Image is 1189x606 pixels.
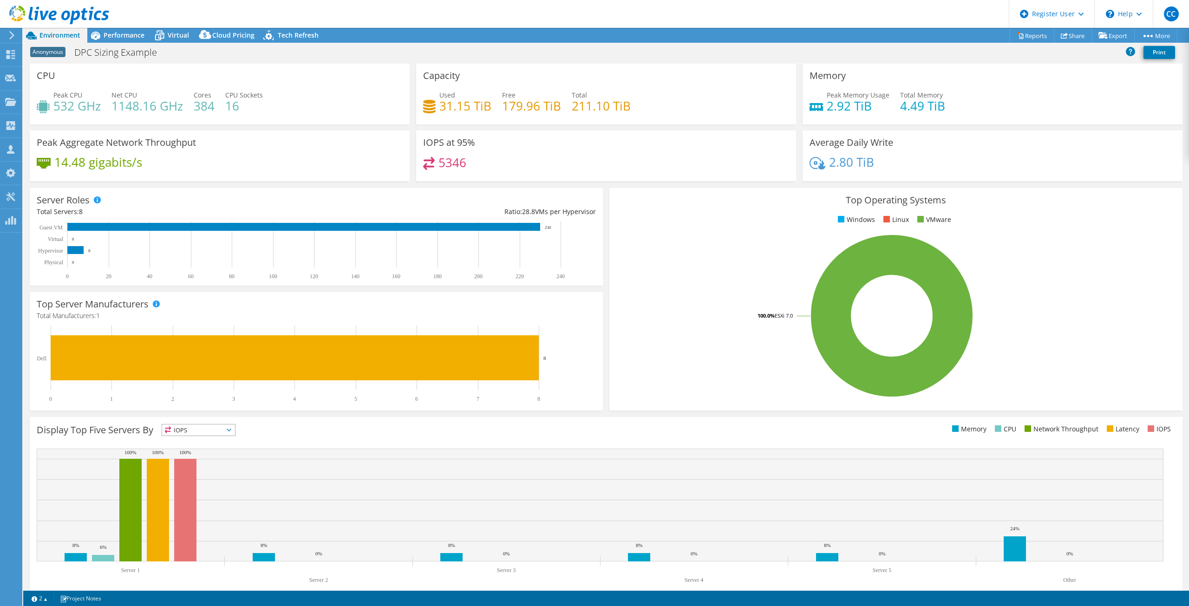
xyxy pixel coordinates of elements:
a: Share [1054,28,1092,43]
text: 0% [879,551,886,556]
span: Net CPU [111,91,137,99]
li: CPU [993,424,1016,434]
text: 8 [537,396,540,402]
text: Physical [44,259,63,266]
span: CC [1164,7,1179,21]
text: 0% [691,551,698,556]
text: 0 [66,273,69,280]
h3: Memory [810,71,846,81]
text: 160 [392,273,400,280]
h4: 532 GHz [53,101,101,111]
text: Dell [37,355,46,362]
text: 220 [516,273,524,280]
span: Cloud Pricing [212,31,255,39]
li: Network Throughput [1022,424,1098,434]
h3: Capacity [423,71,460,81]
span: Anonymous [30,47,65,57]
text: 230 [545,225,551,230]
li: VMware [915,215,951,225]
a: Reports [1010,28,1054,43]
h4: 4.49 TiB [900,101,945,111]
span: Peak CPU [53,91,82,99]
text: 100% [124,450,137,455]
text: 0 [72,237,74,241]
text: 120 [310,273,318,280]
text: 1 [110,396,113,402]
text: 5 [354,396,357,402]
text: 0 [72,260,74,265]
h4: 211.10 TiB [572,101,631,111]
text: Guest VM [39,224,63,231]
text: 200 [474,273,483,280]
span: 1 [96,311,100,320]
text: 4 [293,396,296,402]
text: 8% [261,542,268,548]
text: Server 4 [685,577,703,583]
text: 140 [351,273,359,280]
h3: Average Daily Write [810,137,893,148]
span: Cores [194,91,211,99]
h4: 2.92 TiB [827,101,889,111]
tspan: ESXi 7.0 [775,312,793,319]
text: 0% [1066,551,1073,556]
h3: Top Operating Systems [616,195,1176,205]
text: 60 [188,273,194,280]
text: 8% [636,542,643,548]
li: Latency [1104,424,1139,434]
text: 180 [433,273,442,280]
h3: Peak Aggregate Network Throughput [37,137,196,148]
h4: 179.96 TiB [502,101,561,111]
h4: 31.15 TiB [439,101,491,111]
text: 8 [88,248,91,253]
text: Hypervisor [38,248,63,254]
text: 3 [232,396,235,402]
text: Server 5 [873,567,891,573]
text: 240 [556,273,565,280]
text: Virtual [48,236,64,242]
span: Performance [104,31,144,39]
h3: Top Server Manufacturers [37,299,149,309]
span: Virtual [168,31,189,39]
a: Project Notes [53,593,108,604]
h4: Total Manufacturers: [37,311,596,321]
text: 0 [49,396,52,402]
span: Free [502,91,516,99]
span: Total [572,91,587,99]
span: 8 [79,207,83,216]
span: Peak Memory Usage [827,91,889,99]
span: IOPS [162,424,235,436]
span: Tech Refresh [278,31,319,39]
li: IOPS [1145,424,1171,434]
text: 0% [503,551,510,556]
a: More [1134,28,1177,43]
h4: 16 [225,101,263,111]
text: 40 [147,273,152,280]
text: 7 [477,396,479,402]
h1: DPC Sizing Example [70,47,171,58]
h3: IOPS at 95% [423,137,475,148]
text: Server 3 [497,567,516,573]
text: 100% [179,450,191,455]
a: 2 [25,593,54,604]
tspan: 100.0% [758,312,775,319]
text: 80 [229,273,235,280]
text: 6% [100,544,107,550]
text: 8% [72,542,79,548]
svg: \n [1106,10,1114,18]
text: 8 [543,355,546,361]
li: Linux [881,215,909,225]
text: 20 [106,273,111,280]
h4: 14.48 gigabits/s [54,157,142,167]
span: Total Memory [900,91,943,99]
span: CPU Sockets [225,91,263,99]
h4: 2.80 TiB [829,157,874,167]
text: Server 1 [121,567,140,573]
span: Used [439,91,455,99]
h3: CPU [37,71,55,81]
h4: 1148.16 GHz [111,101,183,111]
li: Windows [836,215,875,225]
text: 0% [315,551,322,556]
div: Ratio: VMs per Hypervisor [316,207,596,217]
div: Total Servers: [37,207,316,217]
text: 6 [415,396,418,402]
